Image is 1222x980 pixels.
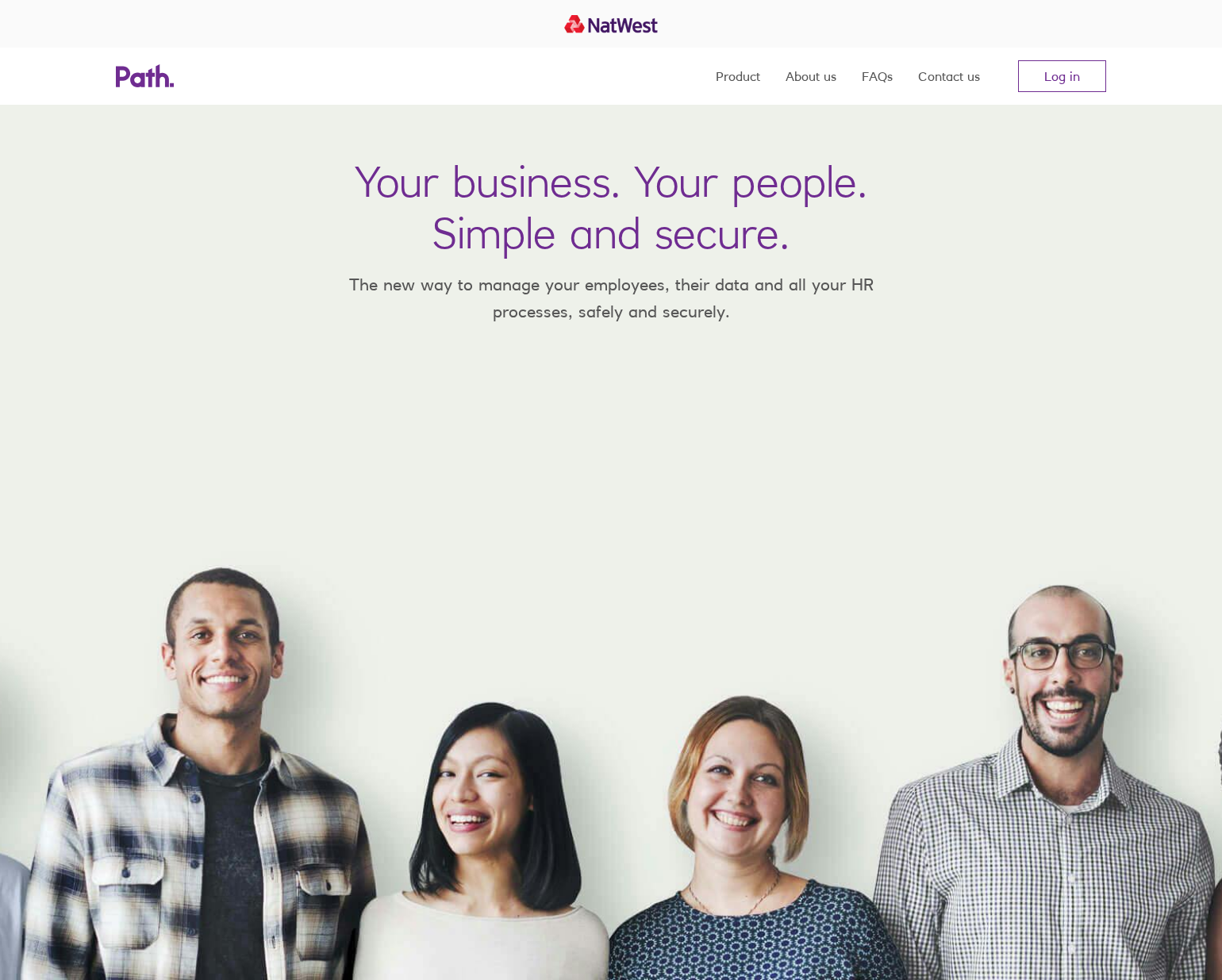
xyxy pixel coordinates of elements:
h1: Your business. Your people. Simple and secure. [355,156,867,259]
a: Log in [1018,60,1106,92]
a: Product [716,48,760,105]
p: The new way to manage your employees, their data and all your HR processes, safely and securely. [325,271,897,325]
a: Contact us [918,48,980,105]
a: About us [786,48,836,105]
a: FAQs [862,48,893,105]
